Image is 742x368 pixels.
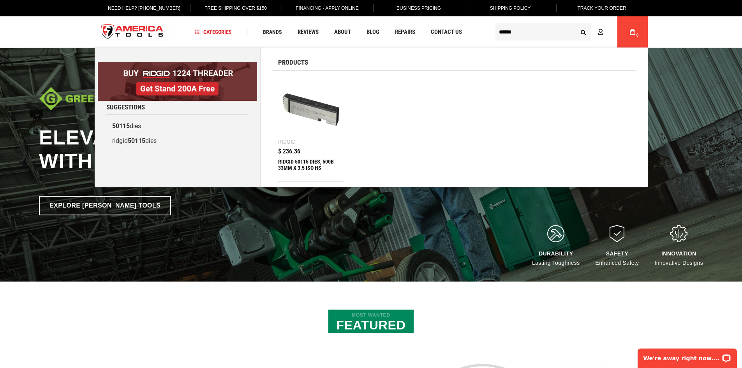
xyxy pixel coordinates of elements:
span: $ 236.36 [278,148,300,155]
a: Blog [363,27,383,37]
div: Enhanced Safety [596,250,639,266]
div: Safety [596,250,639,257]
button: Search [576,25,591,39]
a: 0 [625,16,640,48]
div: RIDGID 50115 DIES, 500B 33MM X 3.5 ISO HS [278,158,344,177]
a: 50115dies [106,119,249,134]
span: Suggestions [106,104,145,111]
div: Innovative Designs [654,250,703,266]
a: About [331,27,354,37]
span: Categories [194,29,232,35]
span: Products [278,59,308,66]
b: 50115 [128,137,145,144]
span: Brands [263,29,282,35]
span: Reviews [298,29,319,35]
b: 50115 [112,122,130,130]
span: Repairs [395,29,415,35]
a: Repairs [391,27,419,37]
div: Innovation [654,250,703,257]
div: Ridgid [278,139,296,144]
a: Contact Us [427,27,465,37]
img: BOGO: Buy RIDGID® 1224 Threader, Get Stand 200A Free! [98,62,257,101]
a: Reviews [294,27,322,37]
a: Brands [259,27,286,37]
img: RIDGID 50115 DIES, 500B 33MM X 3.5 ISO HS [282,81,340,139]
a: ridgid50115dies [106,134,249,148]
a: Categories [191,27,235,37]
a: Explore [PERSON_NAME] Tools [39,196,171,215]
h1: Elevate Your Work with [PERSON_NAME] [39,126,390,173]
h2: Featured [328,310,413,333]
a: RIDGID 50115 DIES, 500B 33MM X 3.5 ISO HS Ridgid $ 236.36 RIDGID 50115 DIES, 500B 33MM X 3.5 ISO HS [278,77,344,181]
span: Contact Us [431,29,462,35]
iframe: LiveChat chat widget [633,343,742,368]
span: About [334,29,351,35]
div: DURABILITY [532,250,580,257]
div: Lasting Toughness [532,250,580,266]
img: America Tools [95,18,170,47]
span: 0 [636,33,639,37]
span: Shipping Policy [490,5,531,11]
span: Most Wanted [336,312,405,318]
a: store logo [95,18,170,47]
span: Blog [367,29,379,35]
img: Diablo logo [39,87,125,110]
a: BOGO: Buy RIDGID® 1224 Threader, Get Stand 200A Free! [98,62,257,68]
